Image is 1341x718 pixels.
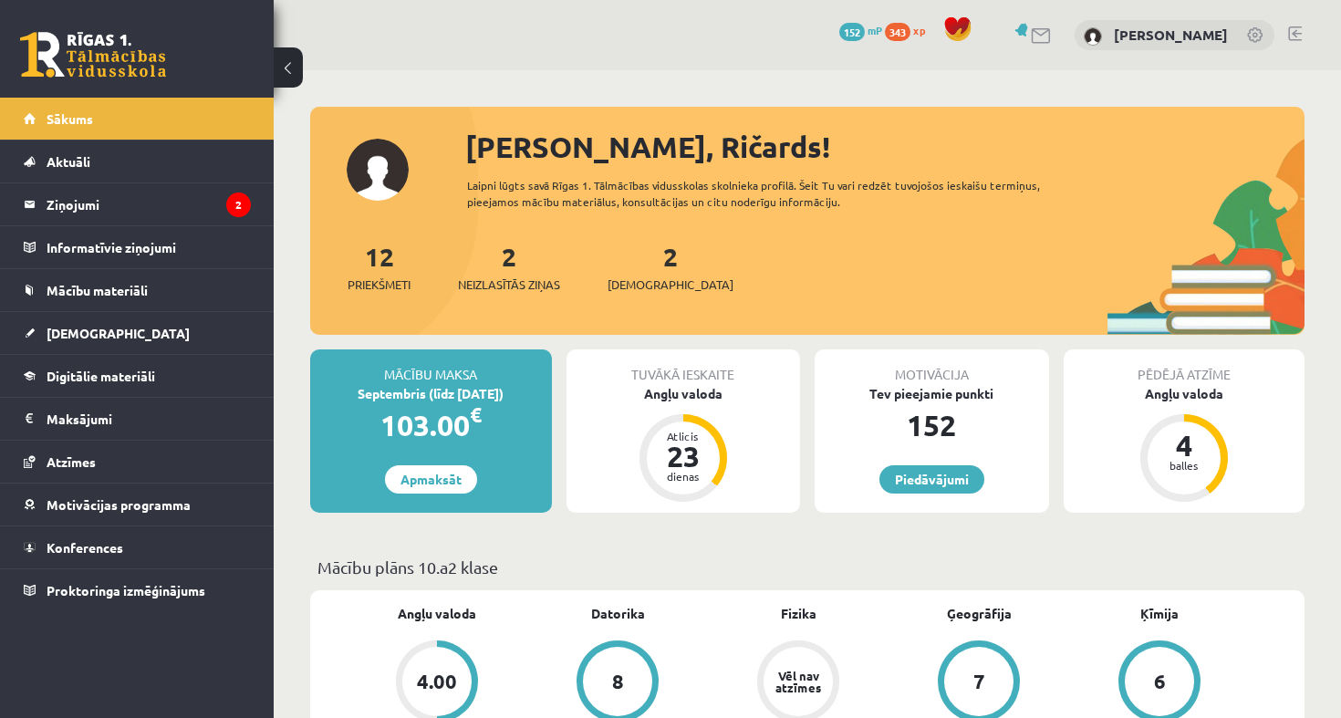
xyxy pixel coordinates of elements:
span: xp [913,23,925,37]
div: 6 [1154,671,1166,692]
div: Laipni lūgts savā Rīgas 1. Tālmācības vidusskolas skolnieka profilā. Šeit Tu vari redzēt tuvojošo... [467,177,1064,210]
a: Konferences [24,526,251,568]
div: dienas [656,471,711,482]
a: Sākums [24,98,251,140]
a: Piedāvājumi [879,465,984,494]
a: Ģeogrāfija [947,604,1012,623]
a: Atzīmes [24,441,251,483]
span: Neizlasītās ziņas [458,276,560,294]
a: 2Neizlasītās ziņas [458,240,560,294]
i: 2 [226,193,251,217]
span: [DEMOGRAPHIC_DATA] [608,276,733,294]
legend: Ziņojumi [47,183,251,225]
legend: Informatīvie ziņojumi [47,226,251,268]
div: 23 [656,442,711,471]
a: [PERSON_NAME] [1114,26,1228,44]
span: 152 [839,23,865,41]
div: 103.00 [310,403,552,447]
a: Proktoringa izmēģinājums [24,569,251,611]
a: Angļu valoda 4 balles [1064,384,1305,505]
span: Sākums [47,110,93,127]
a: Informatīvie ziņojumi [24,226,251,268]
div: balles [1157,460,1211,471]
div: Pēdējā atzīme [1064,349,1305,384]
span: Atzīmes [47,453,96,470]
div: 4.00 [417,671,457,692]
div: Atlicis [656,431,711,442]
div: 7 [973,671,985,692]
a: Apmaksāt [385,465,477,494]
a: 343 xp [885,23,934,37]
div: Vēl nav atzīmes [773,670,824,693]
a: Mācību materiāli [24,269,251,311]
img: Ričards Munde [1084,27,1102,46]
a: Ķīmija [1140,604,1179,623]
a: Ziņojumi2 [24,183,251,225]
a: Digitālie materiāli [24,355,251,397]
a: [DEMOGRAPHIC_DATA] [24,312,251,354]
div: Motivācija [815,349,1049,384]
span: Aktuāli [47,153,90,170]
a: Rīgas 1. Tālmācības vidusskola [20,32,166,78]
span: Proktoringa izmēģinājums [47,582,205,598]
div: Angļu valoda [567,384,801,403]
a: Fizika [781,604,816,623]
a: Datorika [591,604,645,623]
div: Septembris (līdz [DATE]) [310,384,552,403]
span: 343 [885,23,910,41]
span: Priekšmeti [348,276,411,294]
a: Angļu valoda Atlicis 23 dienas [567,384,801,505]
div: Angļu valoda [1064,384,1305,403]
div: 4 [1157,431,1211,460]
a: Aktuāli [24,140,251,182]
a: 2[DEMOGRAPHIC_DATA] [608,240,733,294]
span: € [470,401,482,428]
legend: Maksājumi [47,398,251,440]
div: Mācību maksa [310,349,552,384]
span: mP [868,23,882,37]
span: [DEMOGRAPHIC_DATA] [47,325,190,341]
span: Digitālie materiāli [47,368,155,384]
div: Tev pieejamie punkti [815,384,1049,403]
a: Motivācijas programma [24,484,251,525]
div: 8 [612,671,624,692]
div: 152 [815,403,1049,447]
a: Angļu valoda [398,604,476,623]
div: Tuvākā ieskaite [567,349,801,384]
p: Mācību plāns 10.a2 klase [317,555,1297,579]
div: [PERSON_NAME], Ričards! [465,125,1305,169]
a: 12Priekšmeti [348,240,411,294]
span: Mācību materiāli [47,282,148,298]
a: Maksājumi [24,398,251,440]
span: Konferences [47,539,123,556]
a: 152 mP [839,23,882,37]
span: Motivācijas programma [47,496,191,513]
